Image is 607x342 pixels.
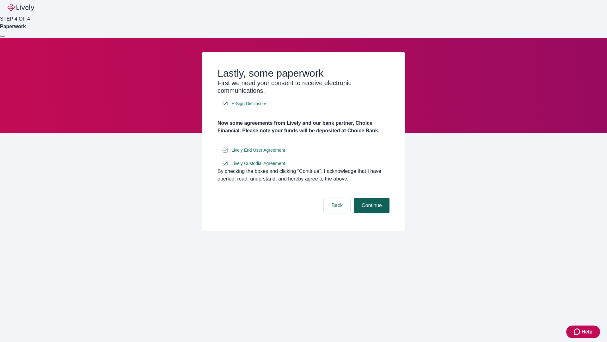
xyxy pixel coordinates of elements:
span: Lively End User Agreement [231,147,285,154]
a: e-sign disclosure document [230,100,268,108]
h4: Now some agreements from Lively and our bank partner, Choice Financial. Please note your funds wi... [218,119,389,135]
button: Continue [354,198,389,213]
a: e-sign disclosure document [230,160,286,168]
span: Help [581,328,592,336]
span: Lively Custodial Agreement [231,160,285,167]
h2: Lastly, some paperwork [218,67,389,79]
button: Zendesk support iconHelp [566,326,600,338]
div: By checking the boxes and clicking “Continue", I acknowledge that I have opened, read, understand... [218,168,389,183]
a: e-sign disclosure document [230,146,286,154]
img: Lively [8,4,34,11]
span: E-Sign Disclosure [231,100,267,107]
h3: First we need your consent to receive electronic communications. [218,79,389,94]
svg: Zendesk support icon [574,328,581,336]
button: Back [324,198,350,213]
